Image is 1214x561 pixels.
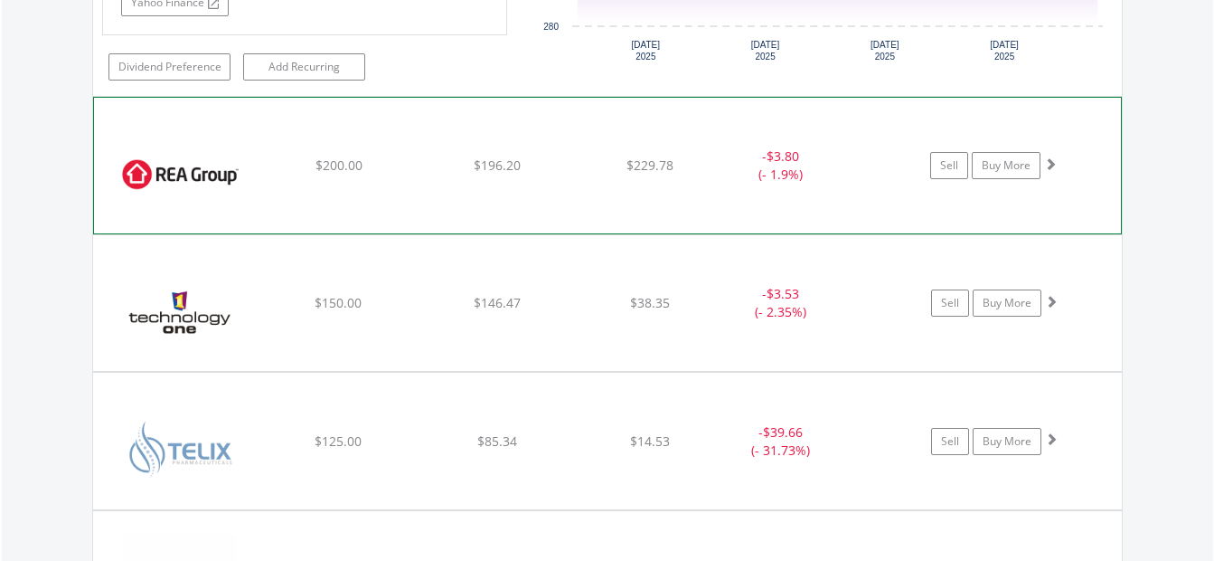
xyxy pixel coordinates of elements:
[931,290,969,317] a: Sell
[973,428,1041,455] a: Buy More
[767,285,799,302] span: $3.53
[474,294,521,311] span: $146.47
[931,428,969,455] a: Sell
[626,157,673,174] span: $229.78
[973,290,1041,317] a: Buy More
[474,157,521,174] span: $196.20
[763,423,803,441] span: $39.66
[477,433,517,450] span: $85.34
[108,53,231,81] a: Dividend Preference
[871,40,899,62] text: [DATE] 2025
[315,433,362,450] span: $125.00
[631,40,660,62] text: [DATE] 2025
[712,147,848,184] div: - (- 1.9%)
[767,147,799,165] span: $3.80
[713,285,850,321] div: - (- 2.35%)
[713,423,850,460] div: - (- 31.73%)
[543,22,559,32] text: 280
[315,294,362,311] span: $150.00
[751,40,780,62] text: [DATE] 2025
[630,433,670,450] span: $14.53
[102,258,258,366] img: EQU.AU.TNE.png
[630,294,670,311] span: $38.35
[972,152,1040,179] a: Buy More
[990,40,1019,62] text: [DATE] 2025
[102,395,258,504] img: EQU.AU.TLX.png
[103,120,259,229] img: EQU.AU.REA.png
[315,157,362,174] span: $200.00
[930,152,968,179] a: Sell
[243,53,365,81] a: Add Recurring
